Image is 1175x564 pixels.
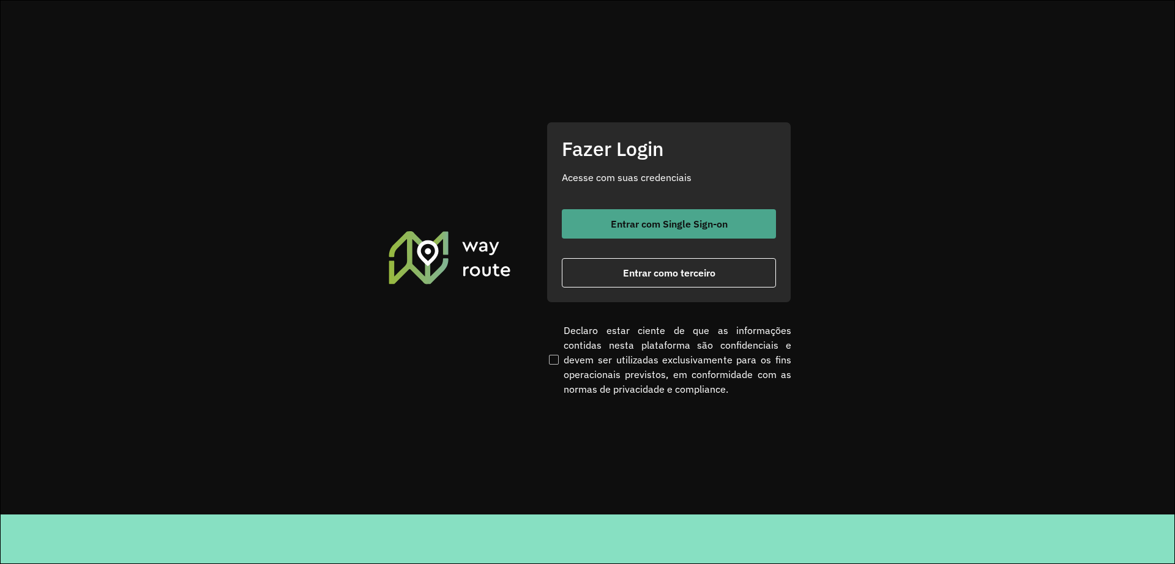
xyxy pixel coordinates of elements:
[546,323,791,396] label: Declaro estar ciente de que as informações contidas nesta plataforma são confidenciais e devem se...
[562,258,776,288] button: button
[611,219,728,229] span: Entrar com Single Sign-on
[562,209,776,239] button: button
[562,137,776,160] h2: Fazer Login
[623,268,715,278] span: Entrar como terceiro
[562,170,776,185] p: Acesse com suas credenciais
[387,229,513,286] img: Roteirizador AmbevTech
